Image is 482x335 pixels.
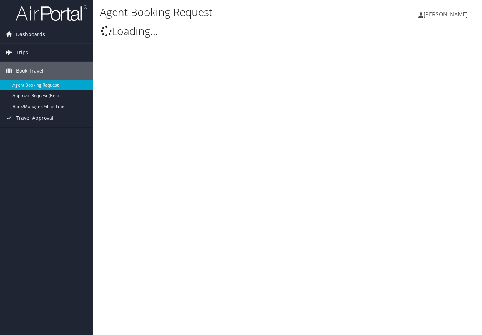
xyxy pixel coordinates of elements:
[16,5,87,21] img: airportal-logo.png
[16,62,44,80] span: Book Travel
[423,10,468,18] span: [PERSON_NAME]
[16,44,28,61] span: Trips
[100,5,350,20] h1: Agent Booking Request
[16,25,45,43] span: Dashboards
[418,4,475,25] a: [PERSON_NAME]
[101,24,158,38] span: Loading...
[16,109,54,127] span: Travel Approval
